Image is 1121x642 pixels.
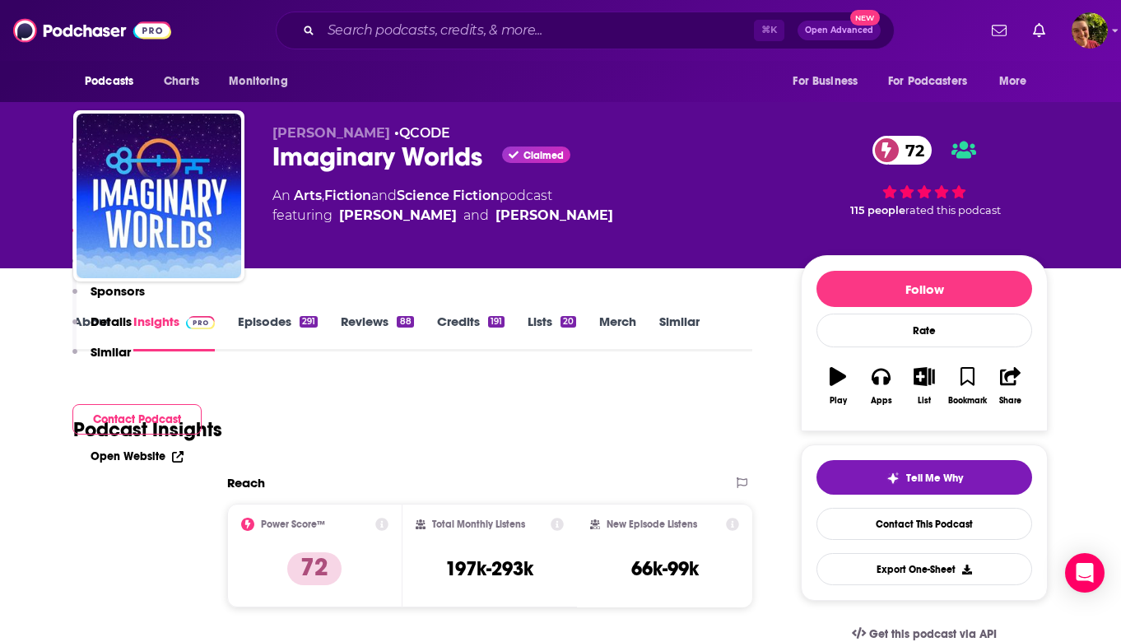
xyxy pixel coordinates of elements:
div: Share [999,396,1021,406]
a: Charts [153,66,209,97]
button: Share [989,356,1032,416]
img: tell me why sparkle [886,472,900,485]
a: Show notifications dropdown [985,16,1013,44]
a: 72 [872,136,933,165]
button: open menu [877,66,991,97]
span: Claimed [523,151,564,160]
span: For Business [793,70,858,93]
span: rated this podcast [905,204,1001,216]
span: 115 people [850,204,905,216]
p: 72 [287,552,342,585]
button: open menu [988,66,1048,97]
input: Search podcasts, credits, & more... [321,17,754,44]
button: List [903,356,946,416]
span: • [394,125,450,141]
a: Reviews88 [341,314,413,351]
button: Bookmark [946,356,988,416]
span: New [850,10,880,26]
a: Episodes291 [238,314,318,351]
a: Tim Harford [495,206,613,226]
button: Apps [859,356,902,416]
a: Merch [599,314,636,351]
span: Logged in as Marz [1072,12,1108,49]
button: Play [816,356,859,416]
p: Similar [91,344,131,360]
div: 291 [300,316,318,328]
span: Open Advanced [805,26,873,35]
div: Open Intercom Messenger [1065,553,1105,593]
span: More [999,70,1027,93]
h3: 66k-99k [631,556,699,581]
span: Tell Me Why [906,472,963,485]
a: Similar [659,314,700,351]
span: and [463,206,489,226]
a: Lists20 [528,314,576,351]
span: 72 [889,136,933,165]
h2: Reach [227,475,265,491]
span: and [371,188,397,203]
div: Search podcasts, credits, & more... [276,12,895,49]
button: Show profile menu [1072,12,1108,49]
div: An podcast [272,186,613,226]
button: tell me why sparkleTell Me Why [816,460,1032,495]
h3: 197k-293k [445,556,533,581]
a: Arts [294,188,322,203]
a: Show notifications dropdown [1026,16,1052,44]
span: ⌘ K [754,20,784,41]
div: List [918,396,931,406]
button: Follow [816,271,1032,307]
span: Get this podcast via API [869,627,997,641]
a: Contact This Podcast [816,508,1032,540]
h2: New Episode Listens [607,519,697,530]
h2: Power Score™ [261,519,325,530]
a: Eric Molinsky [339,206,457,226]
button: Export One-Sheet [816,553,1032,585]
div: 191 [488,316,505,328]
button: Details [72,314,132,344]
span: [PERSON_NAME] [272,125,390,141]
a: Science Fiction [397,188,500,203]
span: Charts [164,70,199,93]
div: 72 115 peoplerated this podcast [801,125,1048,227]
button: Contact Podcast [72,404,202,435]
span: Monitoring [229,70,287,93]
span: Podcasts [85,70,133,93]
div: Rate [816,314,1032,347]
a: Credits191 [437,314,505,351]
div: 88 [397,316,413,328]
span: , [322,188,324,203]
div: Play [830,396,847,406]
a: Open Website [91,449,184,463]
div: 20 [560,316,576,328]
img: Imaginary Worlds [77,114,241,278]
span: For Podcasters [888,70,967,93]
button: Open AdvancedNew [798,21,881,40]
img: User Profile [1072,12,1108,49]
h2: Total Monthly Listens [432,519,525,530]
div: Bookmark [948,396,987,406]
button: Similar [72,344,131,374]
span: featuring [272,206,613,226]
button: open menu [217,66,309,97]
a: Fiction [324,188,371,203]
img: Podchaser - Follow, Share and Rate Podcasts [13,15,171,46]
p: Details [91,314,132,329]
button: open menu [73,66,155,97]
div: Apps [871,396,892,406]
button: open menu [781,66,878,97]
a: QCODE [399,125,450,141]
